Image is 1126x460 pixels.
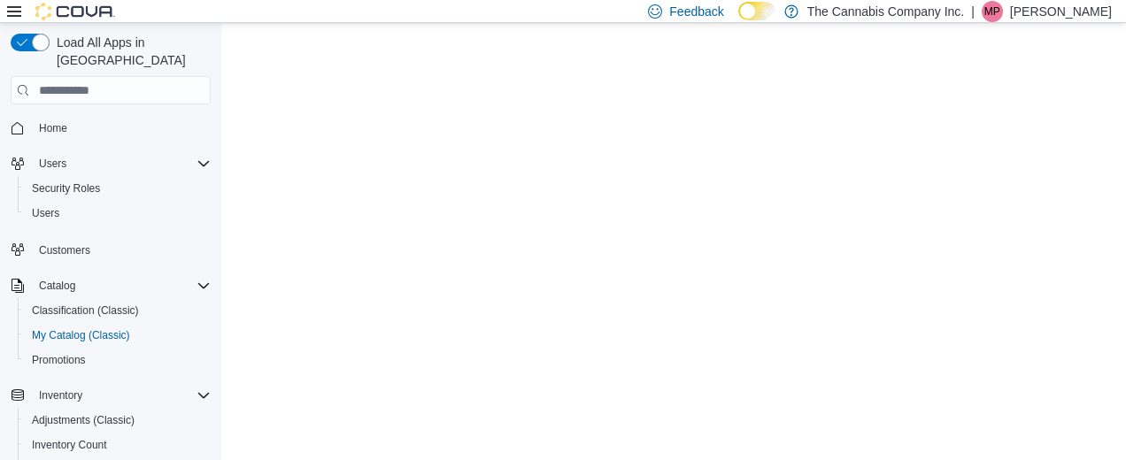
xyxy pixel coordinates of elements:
p: | [971,1,975,22]
a: Home [32,118,74,139]
a: Classification (Classic) [25,300,146,321]
span: Inventory Count [25,434,211,456]
span: Feedback [669,3,723,20]
a: Security Roles [25,178,107,199]
span: Home [39,121,67,135]
span: Adjustments (Classic) [32,413,135,427]
button: Security Roles [18,176,218,201]
span: Users [32,206,59,220]
p: [PERSON_NAME] [1010,1,1112,22]
span: Inventory [39,388,82,402]
button: Home [4,115,218,141]
span: My Catalog (Classic) [32,328,130,342]
span: Users [39,157,66,171]
span: Classification (Classic) [25,300,211,321]
span: MP [984,1,1000,22]
span: Inventory [32,385,211,406]
span: Adjustments (Classic) [25,410,211,431]
span: Promotions [25,349,211,371]
span: Classification (Classic) [32,303,139,318]
button: Inventory Count [18,433,218,457]
button: Users [32,153,73,174]
button: Inventory [32,385,89,406]
span: Security Roles [25,178,211,199]
span: Load All Apps in [GEOGRAPHIC_DATA] [50,34,211,69]
img: Cova [35,3,115,20]
span: Customers [32,238,211,260]
span: Home [32,117,211,139]
span: Users [25,203,211,224]
span: Customers [39,243,90,257]
button: Inventory [4,383,218,408]
button: Customers [4,236,218,262]
button: Users [18,201,218,226]
span: Promotions [32,353,86,367]
button: Promotions [18,348,218,372]
span: Dark Mode [738,20,739,21]
input: Dark Mode [738,2,775,20]
button: Classification (Classic) [18,298,218,323]
span: Catalog [32,275,211,296]
button: Catalog [32,275,82,296]
a: Adjustments (Classic) [25,410,142,431]
p: The Cannabis Company Inc. [807,1,964,22]
span: Users [32,153,211,174]
a: Users [25,203,66,224]
a: Promotions [25,349,93,371]
span: My Catalog (Classic) [25,325,211,346]
a: My Catalog (Classic) [25,325,137,346]
span: Security Roles [32,181,100,195]
div: Mitch Parker [982,1,1003,22]
button: Adjustments (Classic) [18,408,218,433]
span: Catalog [39,279,75,293]
button: My Catalog (Classic) [18,323,218,348]
a: Customers [32,240,97,261]
button: Catalog [4,273,218,298]
a: Inventory Count [25,434,114,456]
button: Users [4,151,218,176]
span: Inventory Count [32,438,107,452]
